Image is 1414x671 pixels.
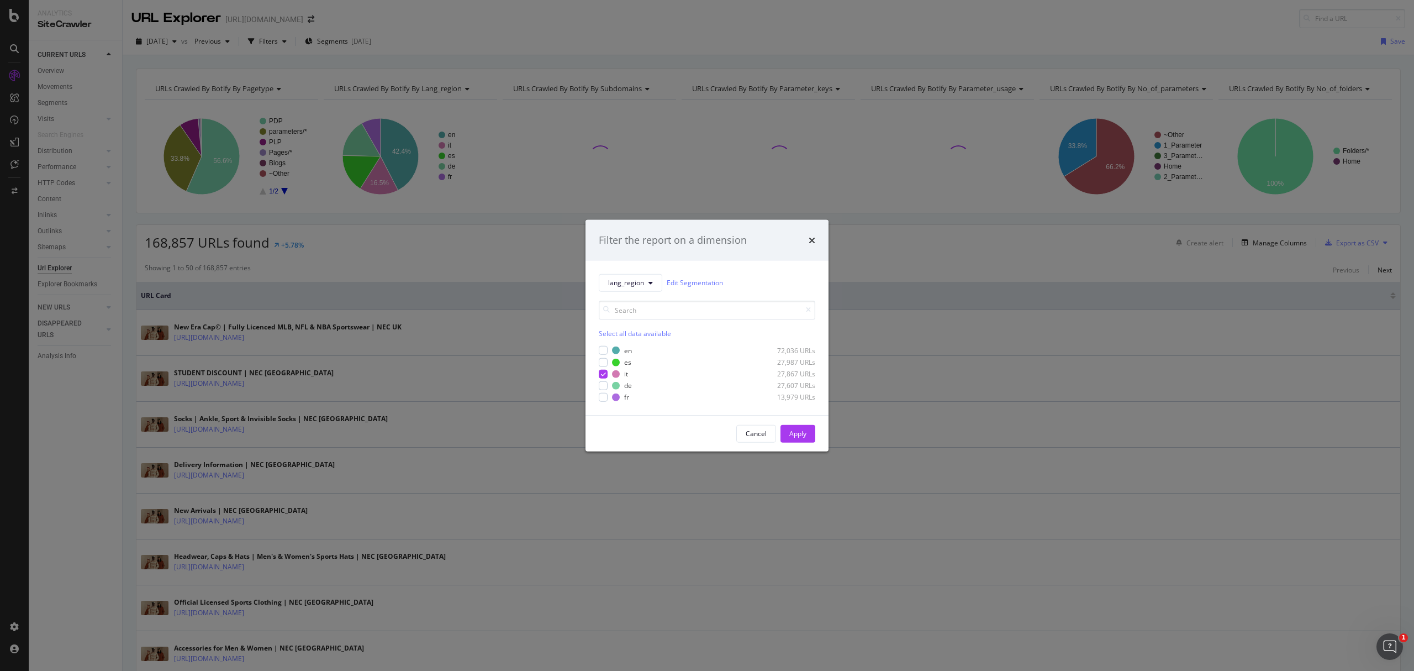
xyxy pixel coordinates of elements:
input: Search [599,300,815,319]
div: it [624,369,628,379]
div: 13,979 URLs [761,392,815,402]
div: 27,867 URLs [761,369,815,379]
button: lang_region [599,274,662,291]
div: 27,987 URLs [761,358,815,367]
div: times [809,233,815,248]
div: de [624,381,632,390]
div: Select all data available [599,328,815,338]
iframe: Intercom live chat [1376,633,1403,660]
div: 27,607 URLs [761,381,815,390]
div: Cancel [746,429,767,438]
button: Apply [780,424,815,442]
a: Edit Segmentation [667,277,723,289]
span: lang_region [608,278,644,287]
div: fr [624,392,629,402]
div: Apply [789,429,806,438]
div: 72,036 URLs [761,346,815,355]
span: 1 [1399,633,1408,642]
div: Filter the report on a dimension [599,233,747,248]
button: Cancel [736,424,776,442]
div: en [624,346,632,355]
div: es [624,358,631,367]
div: modal [585,220,829,452]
